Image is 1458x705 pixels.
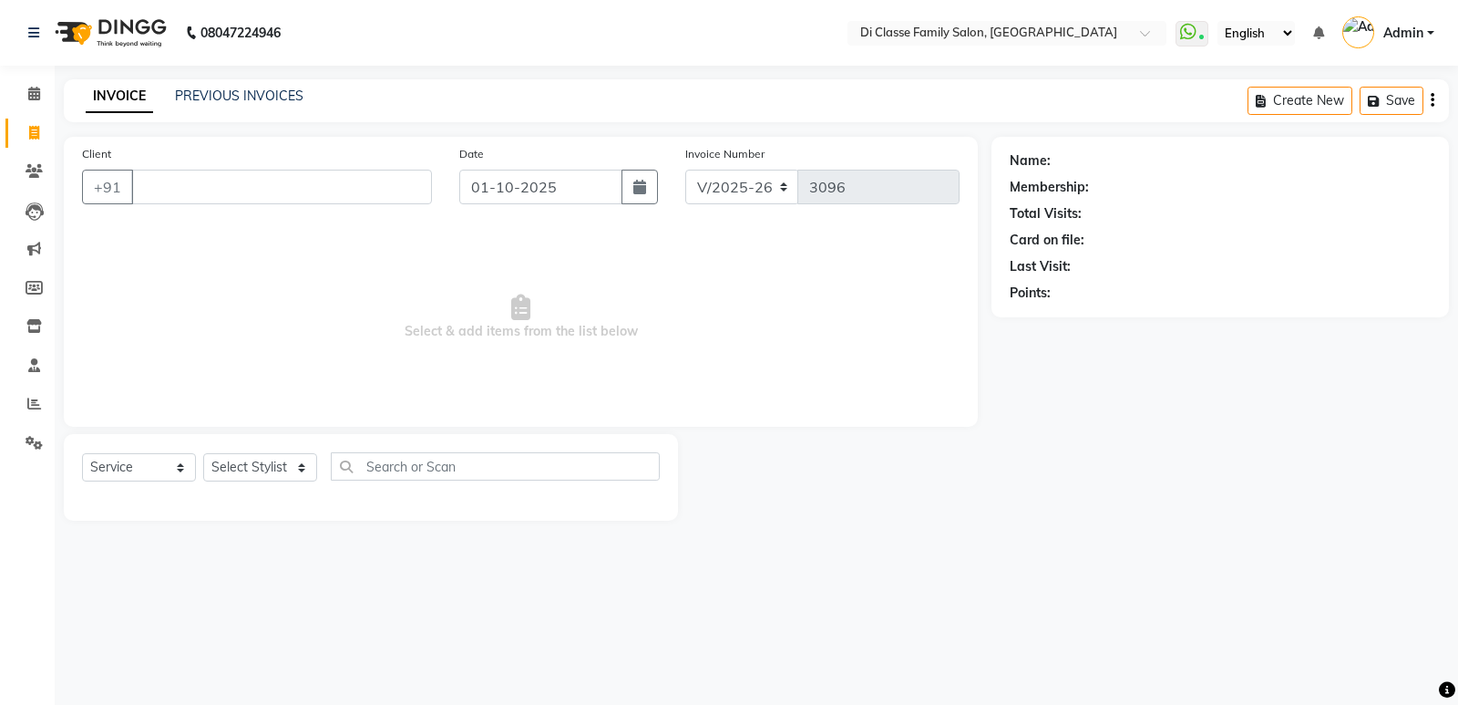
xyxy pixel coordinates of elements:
label: Date [459,146,484,162]
img: logo [46,7,171,58]
div: Total Visits: [1010,204,1082,223]
label: Client [82,146,111,162]
div: Name: [1010,151,1051,171]
a: INVOICE [86,80,153,113]
div: Last Visit: [1010,257,1071,276]
div: Membership: [1010,178,1089,197]
button: +91 [82,170,133,204]
div: Card on file: [1010,231,1084,250]
button: Create New [1248,87,1352,115]
button: Save [1360,87,1423,115]
img: Admin [1342,16,1374,48]
div: Points: [1010,284,1051,303]
a: PREVIOUS INVOICES [175,88,303,104]
span: Admin [1383,24,1423,43]
input: Search by Name/Mobile/Email/Code [131,170,432,204]
span: Select & add items from the list below [82,226,960,409]
b: 08047224946 [200,7,281,58]
label: Invoice Number [685,146,765,162]
input: Search or Scan [331,452,660,481]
